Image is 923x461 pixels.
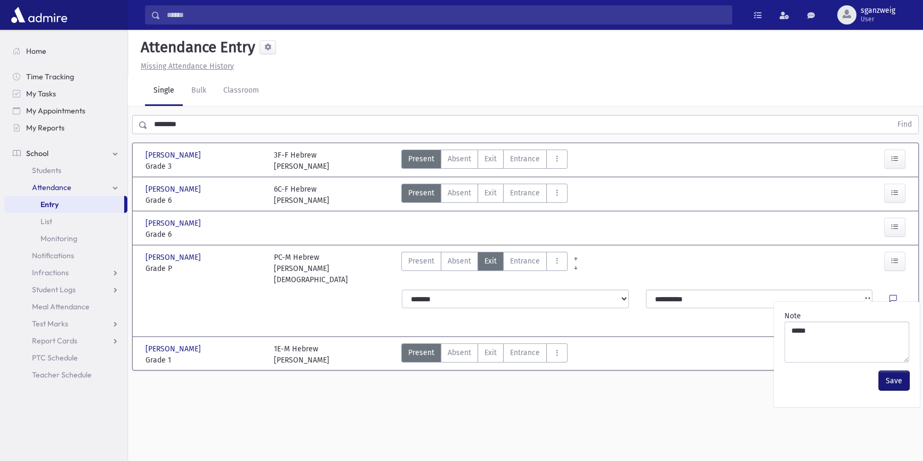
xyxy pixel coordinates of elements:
[145,263,263,274] span: Grade P
[4,349,127,366] a: PTC Schedule
[408,256,434,267] span: Present
[215,76,268,106] a: Classroom
[4,247,127,264] a: Notifications
[274,343,329,366] div: 1E-M Hebrew [PERSON_NAME]
[274,150,329,172] div: 3F-F Hebrew [PERSON_NAME]
[784,310,801,322] label: Note
[408,153,434,164] span: Present
[4,119,127,136] a: My Reports
[26,72,74,81] span: Time Tracking
[145,343,203,355] span: [PERSON_NAME]
[32,302,90,311] span: Meal Attendance
[4,43,127,60] a: Home
[141,62,234,71] u: Missing Attendance History
[32,370,92,380] span: Teacher Schedule
[32,319,68,328] span: Test Marks
[448,153,471,164] span: Absent
[4,213,127,230] a: List
[145,76,183,106] a: Single
[4,298,127,315] a: Meal Attendance
[4,145,127,162] a: School
[4,230,127,247] a: Monitoring
[4,162,127,179] a: Students
[145,252,203,263] span: [PERSON_NAME]
[4,68,127,85] a: Time Tracking
[136,62,234,71] a: Missing Attendance History
[32,353,78,363] span: PTC Schedule
[145,150,203,161] span: [PERSON_NAME]
[401,150,568,172] div: AttTypes
[4,281,127,298] a: Student Logs
[26,106,85,116] span: My Appointments
[484,153,497,164] span: Exit
[401,252,568,285] div: AttTypes
[448,256,471,267] span: Absent
[145,195,263,206] span: Grade 6
[4,102,127,119] a: My Appointments
[26,149,48,158] span: School
[41,234,77,243] span: Monitoring
[891,116,918,134] button: Find
[4,264,127,281] a: Infractions
[4,366,127,383] a: Teacher Schedule
[401,184,568,206] div: AttTypes
[408,187,434,199] span: Present
[9,4,70,26] img: AdmirePro
[32,183,71,192] span: Attendance
[145,229,263,240] span: Grade 6
[861,15,895,23] span: User
[41,217,52,226] span: List
[32,336,77,345] span: Report Cards
[32,268,69,277] span: Infractions
[145,218,203,229] span: [PERSON_NAME]
[26,46,46,56] span: Home
[4,196,124,213] a: Entry
[484,256,497,267] span: Exit
[861,6,895,15] span: sganzweig
[879,371,909,390] button: Save
[4,179,127,196] a: Attendance
[274,184,329,206] div: 6C-F Hebrew [PERSON_NAME]
[26,123,64,133] span: My Reports
[41,200,59,209] span: Entry
[484,187,497,199] span: Exit
[32,166,61,175] span: Students
[145,184,203,195] span: [PERSON_NAME]
[510,153,540,164] span: Entrance
[510,187,540,199] span: Entrance
[274,252,392,285] div: PC-M Hebrew [PERSON_NAME][DEMOGRAPHIC_DATA]
[448,187,471,199] span: Absent
[4,315,127,332] a: Test Marks
[4,332,127,349] a: Report Cards
[408,347,434,358] span: Present
[4,85,127,102] a: My Tasks
[160,5,732,24] input: Search
[32,251,74,260] span: Notifications
[136,38,255,56] h5: Attendance Entry
[32,285,76,294] span: Student Logs
[145,161,263,172] span: Grade 3
[145,355,263,366] span: Grade 1
[401,343,568,366] div: AttTypes
[510,256,540,267] span: Entrance
[26,89,56,98] span: My Tasks
[448,347,471,358] span: Absent
[510,347,540,358] span: Entrance
[183,76,215,106] a: Bulk
[484,347,497,358] span: Exit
